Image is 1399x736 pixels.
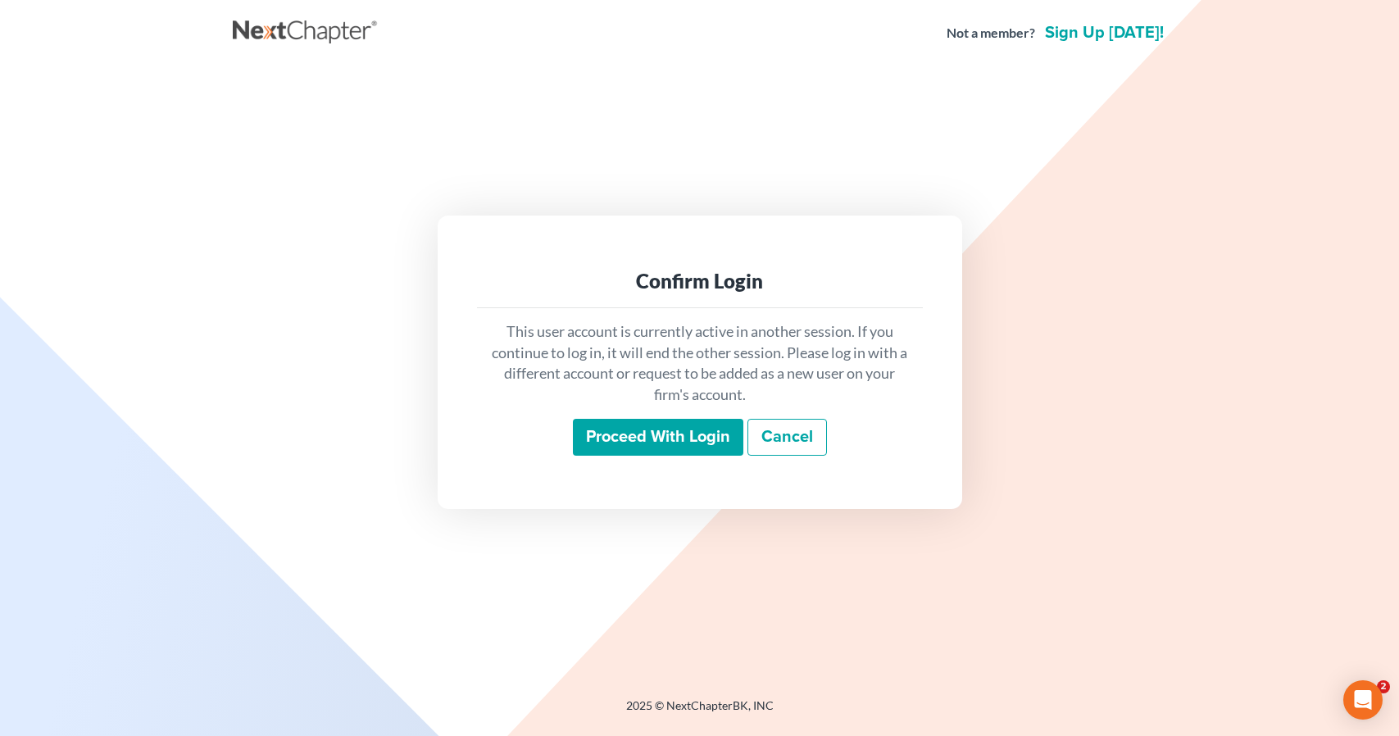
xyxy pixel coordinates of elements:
[1377,680,1390,693] span: 2
[747,419,827,457] a: Cancel
[1042,25,1167,41] a: Sign up [DATE]!
[233,697,1167,727] div: 2025 © NextChapterBK, INC
[490,321,910,406] p: This user account is currently active in another session. If you continue to log in, it will end ...
[947,24,1035,43] strong: Not a member?
[1343,680,1383,720] div: Open Intercom Messenger
[573,419,743,457] input: Proceed with login
[490,268,910,294] div: Confirm Login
